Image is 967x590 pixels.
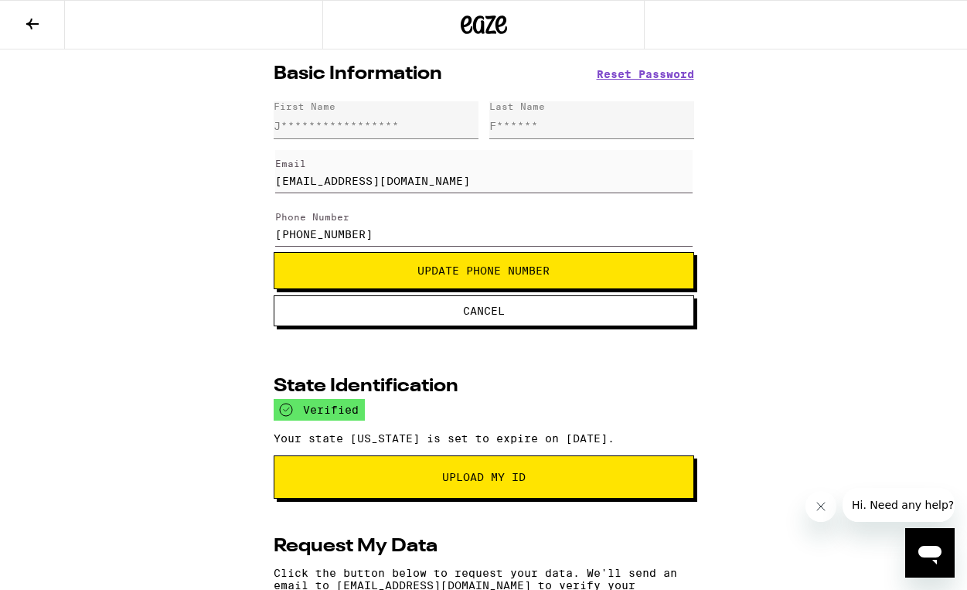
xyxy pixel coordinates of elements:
div: First Name [274,101,335,111]
button: Update Phone Number [274,252,694,289]
button: Reset Password [597,69,694,80]
button: Cancel [274,295,694,326]
button: Upload My ID [274,455,694,499]
label: Phone Number [275,212,349,222]
h2: Basic Information [274,65,442,84]
p: Your state [US_STATE] is set to expire on [DATE]. [274,432,694,445]
iframe: Close message [805,491,836,522]
iframe: Button to launch messaging window [905,528,955,578]
iframe: Message from company [843,488,955,522]
form: Edit Phone Number [274,199,694,339]
h2: State Identification [274,377,458,396]
label: Email [275,159,306,169]
div: Last Name [489,101,545,111]
div: verified [274,399,365,421]
span: Upload My ID [442,472,526,483]
span: Cancel [463,305,505,316]
h2: Request My Data [274,537,438,556]
span: Update Phone Number [417,265,550,276]
form: Edit Email Address [274,145,694,199]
